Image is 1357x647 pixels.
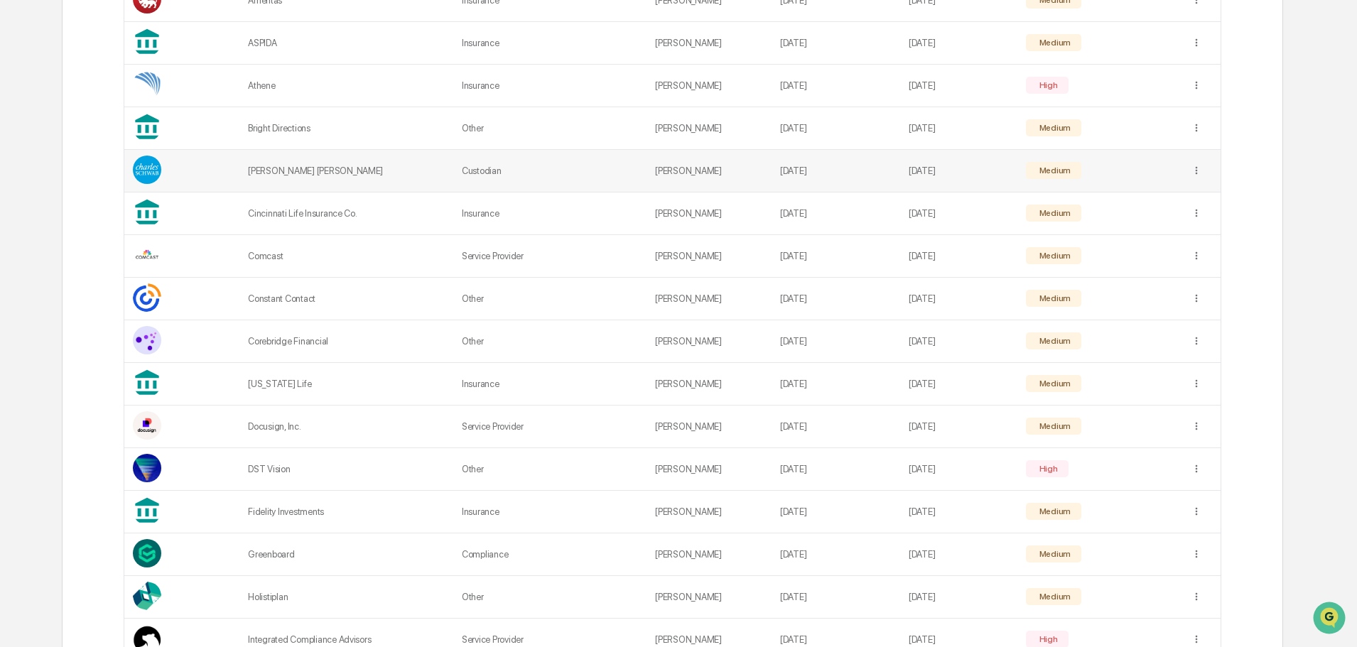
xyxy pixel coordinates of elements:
[1312,600,1350,638] iframe: Open customer support
[1037,251,1071,261] div: Medium
[453,235,647,278] td: Service Provider
[248,464,445,474] div: DST Vision
[133,241,161,269] img: Vendor Logo
[772,491,900,533] td: [DATE]
[900,65,1017,107] td: [DATE]
[1037,165,1071,175] div: Medium
[28,206,90,220] span: Data Lookup
[453,363,647,406] td: Insurance
[900,192,1017,235] td: [DATE]
[900,491,1017,533] td: [DATE]
[117,179,176,193] span: Attestations
[453,406,647,448] td: Service Provider
[48,109,233,123] div: Start new chat
[453,448,647,491] td: Other
[248,123,445,134] div: Bright Directions
[647,533,772,576] td: [PERSON_NAME]
[248,336,445,347] div: Corebridge Financial
[900,22,1017,65] td: [DATE]
[133,156,161,184] img: Vendor Logo
[772,65,900,107] td: [DATE]
[133,582,161,610] img: Vendor Logo
[772,278,900,320] td: [DATE]
[647,150,772,192] td: [PERSON_NAME]
[133,326,161,354] img: Vendor Logo
[772,533,900,576] td: [DATE]
[133,454,161,482] img: Vendor Logo
[1037,506,1071,516] div: Medium
[453,278,647,320] td: Other
[1037,549,1071,559] div: Medium
[772,107,900,150] td: [DATE]
[772,576,900,619] td: [DATE]
[1037,123,1071,133] div: Medium
[133,411,161,440] img: Vendor Logo
[772,235,900,278] td: [DATE]
[647,406,772,448] td: [PERSON_NAME]
[1037,208,1071,218] div: Medium
[14,30,259,53] p: How can we help?
[900,235,1017,278] td: [DATE]
[141,241,172,251] span: Pylon
[1037,293,1071,303] div: Medium
[248,208,445,219] div: Cincinnati Life Insurance Co.
[48,123,180,134] div: We're available if you need us!
[647,22,772,65] td: [PERSON_NAME]
[772,363,900,406] td: [DATE]
[900,533,1017,576] td: [DATE]
[900,363,1017,406] td: [DATE]
[647,192,772,235] td: [PERSON_NAME]
[647,65,772,107] td: [PERSON_NAME]
[9,173,97,199] a: 🖐️Preclearance
[14,180,26,192] div: 🖐️
[900,278,1017,320] td: [DATE]
[453,533,647,576] td: Compliance
[242,113,259,130] button: Start new chat
[453,320,647,363] td: Other
[100,240,172,251] a: Powered byPylon
[248,634,445,645] div: Integrated Compliance Advisors
[1037,421,1071,431] div: Medium
[248,38,445,48] div: ASPIDA
[1037,592,1071,602] div: Medium
[248,251,445,261] div: Comcast
[900,406,1017,448] td: [DATE]
[772,192,900,235] td: [DATE]
[647,107,772,150] td: [PERSON_NAME]
[453,192,647,235] td: Insurance
[248,165,445,176] div: [PERSON_NAME] [PERSON_NAME]
[1037,38,1071,48] div: Medium
[248,293,445,304] div: Constant Contact
[453,576,647,619] td: Other
[647,320,772,363] td: [PERSON_NAME]
[248,379,445,389] div: [US_STATE] Life
[772,22,900,65] td: [DATE]
[248,549,445,560] div: Greenboard
[248,592,445,602] div: Holistiplan
[900,320,1017,363] td: [DATE]
[772,150,900,192] td: [DATE]
[647,278,772,320] td: [PERSON_NAME]
[772,320,900,363] td: [DATE]
[453,65,647,107] td: Insurance
[900,448,1017,491] td: [DATE]
[647,448,772,491] td: [PERSON_NAME]
[9,200,95,226] a: 🔎Data Lookup
[647,363,772,406] td: [PERSON_NAME]
[14,109,40,134] img: 1746055101610-c473b297-6a78-478c-a979-82029cc54cd1
[453,150,647,192] td: Custodian
[453,22,647,65] td: Insurance
[133,283,161,312] img: Vendor Logo
[28,179,92,193] span: Preclearance
[1037,379,1071,388] div: Medium
[248,421,445,432] div: Docusign, Inc.
[772,406,900,448] td: [DATE]
[900,150,1017,192] td: [DATE]
[103,180,114,192] div: 🗄️
[248,80,445,91] div: Athene
[14,207,26,219] div: 🔎
[133,539,161,567] img: Vendor Logo
[133,70,161,99] img: Vendor Logo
